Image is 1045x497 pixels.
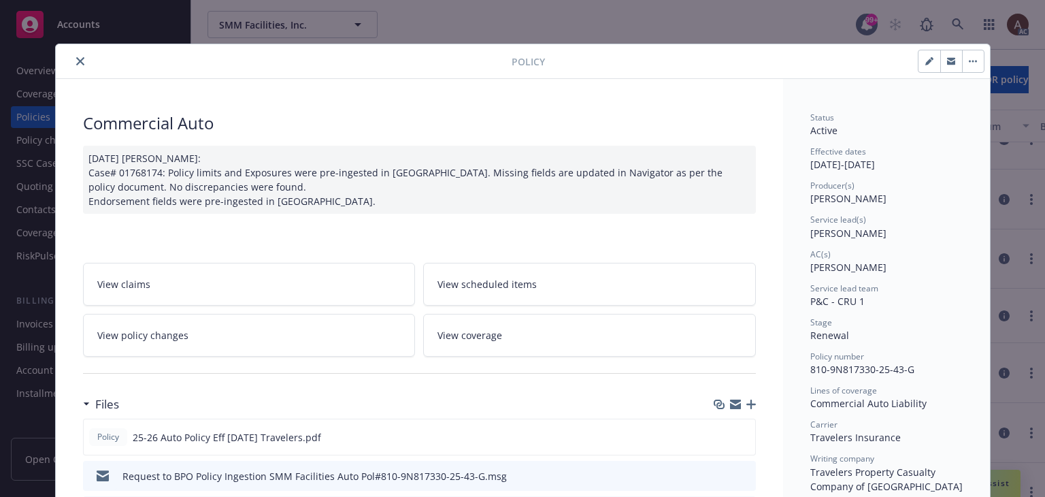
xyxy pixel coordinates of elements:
a: View claims [83,263,416,306]
span: Travelers Insurance [810,431,901,444]
span: [PERSON_NAME] [810,192,886,205]
button: close [72,53,88,69]
span: Service lead team [810,283,878,294]
a: View coverage [423,314,756,357]
span: 810-9N817330-25-43-G [810,363,914,376]
span: Renewal [810,329,849,342]
a: View scheduled items [423,263,756,306]
button: preview file [737,430,750,445]
span: Writing company [810,453,874,464]
div: Files [83,396,119,413]
span: View coverage [437,328,502,342]
span: Lines of coverage [810,385,877,396]
span: AC(s) [810,248,831,260]
span: View claims [97,277,150,291]
span: [PERSON_NAME] [810,227,886,240]
span: Status [810,112,834,123]
span: Policy number [810,351,864,362]
span: Producer(s) [810,180,855,191]
div: [DATE] [PERSON_NAME]: Case# 01768174: Policy limits and Exposures were pre-ingested in [GEOGRAPHI... [83,146,756,214]
span: Service lead(s) [810,214,866,225]
span: Effective dates [810,146,866,157]
button: download file [716,469,727,483]
button: download file [716,430,727,445]
span: View scheduled items [437,277,537,291]
span: Policy [95,431,122,443]
a: View policy changes [83,314,416,357]
div: Request to BPO Policy Ingestion SMM Facilities Auto Pol#810-9N817330-25-43-G.msg [122,469,507,483]
span: P&C - CRU 1 [810,295,865,308]
span: Carrier [810,419,837,430]
div: Commercial Auto Liability [810,396,963,411]
div: [DATE] - [DATE] [810,146,963,172]
span: View policy changes [97,328,188,342]
h3: Files [95,396,119,413]
span: [PERSON_NAME] [810,261,886,274]
span: Stage [810,317,832,328]
div: Commercial Auto [83,112,756,135]
span: Travelers Property Casualty Company of [GEOGRAPHIC_DATA] [810,466,963,493]
button: preview file [738,469,750,483]
span: Policy [512,54,545,69]
span: 25-26 Auto Policy Eff [DATE] Travelers.pdf [133,430,321,445]
span: Active [810,124,837,137]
